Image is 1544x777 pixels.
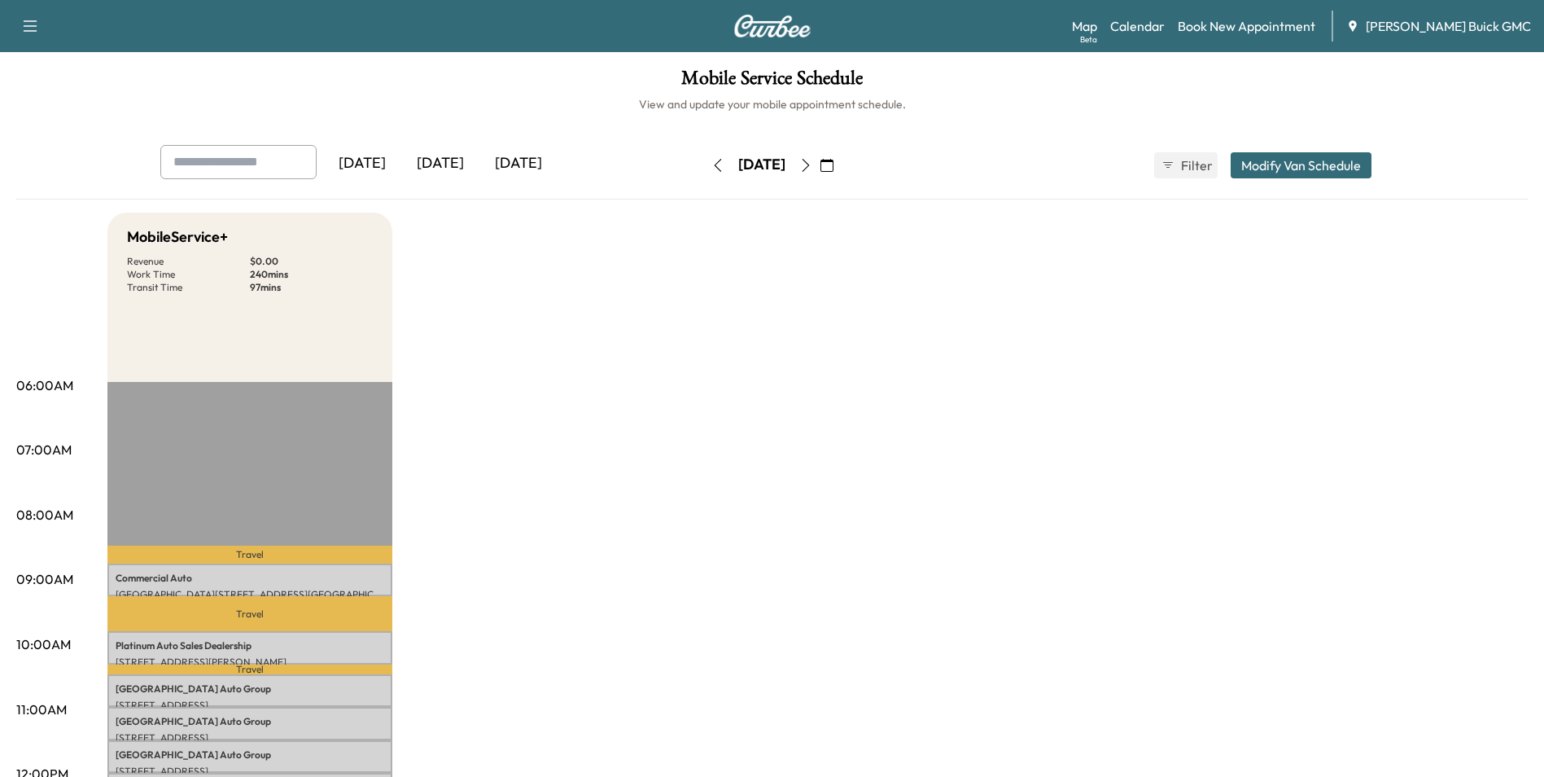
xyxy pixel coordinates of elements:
h6: View and update your mobile appointment schedule. [16,96,1528,112]
p: 06:00AM [16,375,73,395]
p: 10:00AM [16,634,71,654]
div: [DATE] [323,145,401,182]
span: Filter [1181,156,1210,175]
p: [GEOGRAPHIC_DATA] Auto Group [116,715,384,728]
p: 97 mins [250,281,373,294]
p: 07:00AM [16,440,72,459]
p: [STREET_ADDRESS][PERSON_NAME] [116,656,384,669]
p: Platinum Auto Sales Dealership [116,639,384,652]
p: Travel [107,665,392,674]
p: [GEOGRAPHIC_DATA] Auto Group [116,748,384,762]
p: Transit Time [127,281,250,294]
p: $ 0.00 [250,255,373,268]
p: Work Time [127,268,250,281]
img: Curbee Logo [733,15,811,37]
p: 240 mins [250,268,373,281]
button: Filter [1154,152,1218,178]
p: [STREET_ADDRESS] [116,699,384,712]
div: [DATE] [479,145,558,182]
button: Modify Van Schedule [1231,152,1371,178]
h1: Mobile Service Schedule [16,68,1528,96]
p: [GEOGRAPHIC_DATA] Auto Group [116,683,384,696]
p: Commercial Auto [116,572,384,585]
p: 09:00AM [16,569,73,589]
a: MapBeta [1072,16,1097,36]
p: Travel [107,546,392,564]
div: Beta [1080,33,1097,46]
h5: MobileService+ [127,226,228,248]
p: Travel [107,596,392,631]
div: [DATE] [738,155,785,175]
a: Calendar [1110,16,1165,36]
span: [PERSON_NAME] Buick GMC [1366,16,1531,36]
p: Revenue [127,255,250,268]
p: [GEOGRAPHIC_DATA][STREET_ADDRESS][GEOGRAPHIC_DATA] [116,588,384,601]
a: Book New Appointment [1178,16,1315,36]
p: 11:00AM [16,700,67,719]
p: 08:00AM [16,505,73,525]
div: [DATE] [401,145,479,182]
p: [STREET_ADDRESS] [116,731,384,744]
